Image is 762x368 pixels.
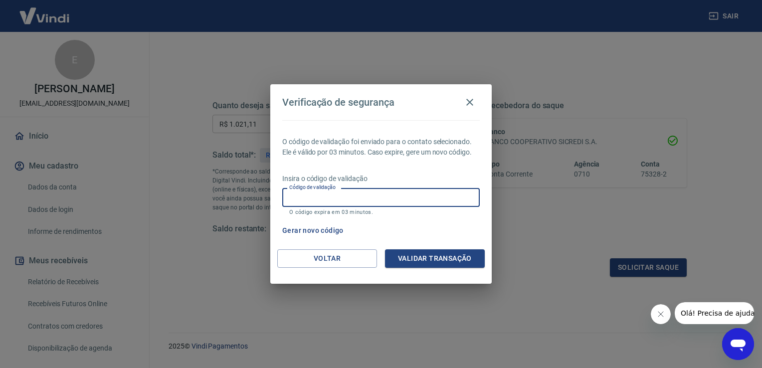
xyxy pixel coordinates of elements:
[277,249,377,268] button: Voltar
[282,174,480,184] p: Insira o código de validação
[6,7,84,15] span: Olá! Precisa de ajuda?
[651,304,671,324] iframe: Cerrar mensaje
[675,302,754,324] iframe: Mensaje de la compañía
[282,96,394,108] h4: Verificação de segurança
[282,137,480,158] p: O código de validação foi enviado para o contato selecionado. Ele é válido por 03 minutos. Caso e...
[289,184,336,191] label: Código de validação
[722,328,754,360] iframe: Botón para iniciar la ventana de mensajería
[385,249,485,268] button: Validar transação
[278,221,348,240] button: Gerar novo código
[289,209,473,215] p: O código expira em 03 minutos.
